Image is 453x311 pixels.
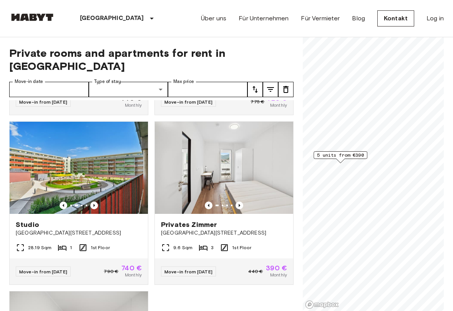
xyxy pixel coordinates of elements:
button: tune [247,82,263,97]
p: [GEOGRAPHIC_DATA] [80,14,144,23]
a: Kontakt [377,10,414,26]
span: 28.19 Sqm [28,244,51,251]
span: Move-in from [DATE] [164,269,212,275]
span: Studio [16,220,39,229]
span: 390 € [266,265,287,271]
span: Move-in from [DATE] [164,99,212,105]
span: Monthly [270,102,287,109]
button: tune [263,82,278,97]
img: Habyt [9,13,55,21]
a: Log in [426,14,444,23]
a: Über uns [201,14,226,23]
div: Map marker [314,151,367,163]
span: Private rooms and apartments for rent in [GEOGRAPHIC_DATA] [9,46,294,73]
a: Für Unternehmen [239,14,289,23]
button: Previous image [60,202,67,209]
span: 5 units from €390 [317,152,364,159]
span: [GEOGRAPHIC_DATA][STREET_ADDRESS] [16,229,142,237]
label: Max price [173,78,194,85]
span: [GEOGRAPHIC_DATA][STREET_ADDRESS] [161,229,287,237]
button: Previous image [90,202,98,209]
span: 775 € [251,98,264,105]
span: Monthly [125,102,142,109]
span: Move-in from [DATE] [19,269,67,275]
span: 725 € [267,95,287,102]
span: 440 € [248,268,263,275]
span: 1st Floor [232,244,251,251]
span: Move-in from [DATE] [19,99,67,105]
span: 1st Floor [91,244,110,251]
a: Für Vermieter [301,14,340,23]
img: Marketing picture of unit AT-21-001-006-02 [155,122,293,214]
span: Privates Zimmer [161,220,217,229]
button: Previous image [205,202,212,209]
button: Previous image [236,202,243,209]
span: 9.6 Sqm [173,244,192,251]
span: 440 € [120,95,142,102]
span: 740 € [121,265,142,271]
label: Type of stay [94,78,121,85]
button: tune [278,82,294,97]
a: Marketing picture of unit AT-21-001-006-02Previous imagePrevious imagePrivates Zimmer[GEOGRAPHIC_... [154,121,294,285]
input: Choose date [9,82,89,97]
span: 790 € [104,268,118,275]
span: Monthly [270,271,287,278]
label: Move-in date [15,78,43,85]
a: Mapbox logo [305,300,339,309]
img: Marketing picture of unit AT-21-001-012-01 [10,122,148,214]
span: Monthly [125,271,142,278]
a: Previous imagePrevious imageStudio[GEOGRAPHIC_DATA][STREET_ADDRESS]28.19 Sqm11st FloorMove-in fro... [9,121,148,285]
span: 3 [211,244,214,251]
a: Blog [352,14,365,23]
span: 1 [70,244,72,251]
